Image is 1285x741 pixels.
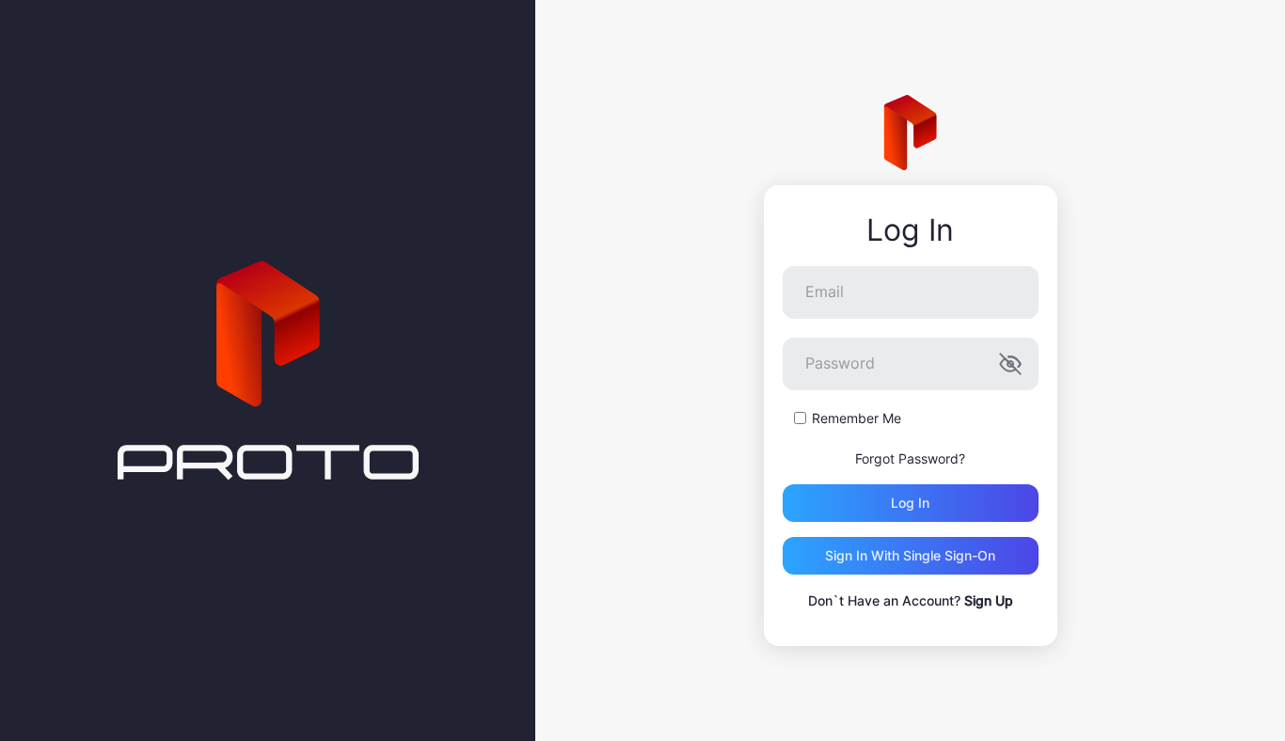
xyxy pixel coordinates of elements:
[891,496,929,511] div: Log in
[999,353,1022,375] button: Password
[783,338,1039,390] input: Password
[825,548,995,563] div: Sign in With Single Sign-On
[812,409,901,428] label: Remember Me
[855,450,965,466] a: Forgot Password?
[783,213,1039,247] div: Log In
[783,590,1039,612] p: Don`t Have an Account?
[783,537,1039,575] button: Sign in With Single Sign-On
[783,484,1039,522] button: Log in
[964,592,1013,608] a: Sign Up
[783,266,1039,319] input: Email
